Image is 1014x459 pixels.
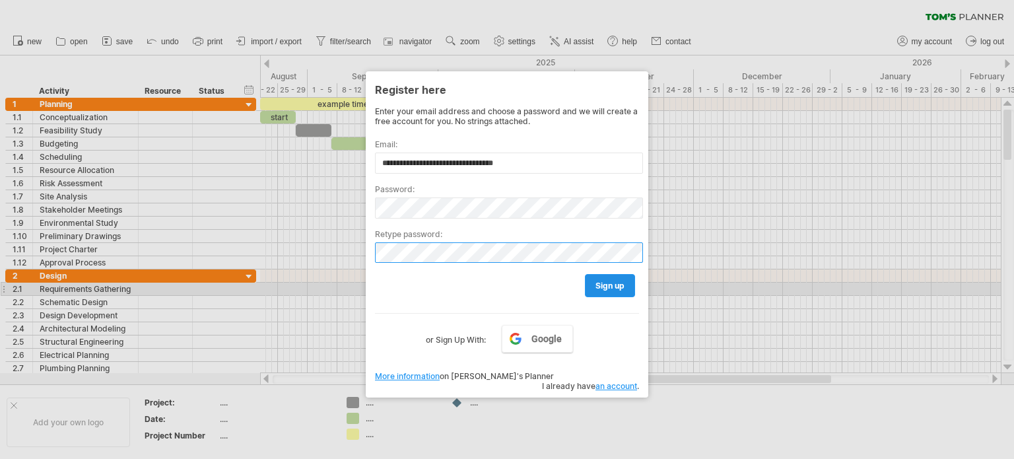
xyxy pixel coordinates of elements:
span: I already have . [542,381,639,391]
label: or Sign Up With: [426,325,486,347]
a: More information [375,371,440,381]
a: sign up [585,274,635,297]
a: Google [502,325,573,353]
label: Retype password: [375,229,639,239]
div: Enter your email address and choose a password and we will create a free account for you. No stri... [375,106,639,126]
span: Google [531,334,562,344]
span: on [PERSON_NAME]'s Planner [375,371,554,381]
div: Register here [375,77,639,101]
label: Email: [375,139,639,149]
span: sign up [595,281,625,291]
label: Password: [375,184,639,194]
a: an account [595,381,637,391]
